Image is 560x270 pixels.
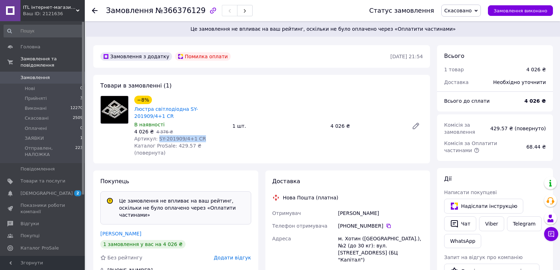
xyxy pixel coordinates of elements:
span: Це замовлення не впливає на ваш рейтинг, оскільки не було оплачено через «Оплатити частинами» [95,25,552,32]
span: Отправлен, НАЛОЖКА [25,145,75,158]
div: м. Хотин ([GEOGRAPHIC_DATA].), №2 (до 30 кг): вул. [STREET_ADDRESS] (БЦ "Капітал") [337,232,424,266]
span: 223 [75,145,83,158]
span: 0 [80,85,83,92]
div: −8% [134,96,152,104]
span: Нові [25,85,35,92]
a: [PERSON_NAME] [100,231,141,236]
span: Відгуки [20,221,39,227]
span: Замовлення [20,74,50,81]
div: 1 шт. [230,121,328,131]
div: 4 026 ₴ [328,121,406,131]
span: Телефон отримувача [272,223,328,229]
div: 68.44 ₴ [522,139,550,155]
button: Замовлення виконано [488,5,553,16]
a: Viber [479,216,504,231]
div: Замовлення з додатку [100,52,172,61]
button: Надіслати інструкцію [444,199,523,214]
span: Каталог ProSale [20,245,59,251]
div: Помилка оплати [175,52,231,61]
span: Показники роботи компанії [20,202,65,215]
div: [PERSON_NAME] [337,207,424,220]
span: 2 [74,190,81,196]
span: Оплачені [25,125,47,132]
span: Покупці [20,233,40,239]
a: Telegram [507,216,542,231]
span: 429.57 ₴ (повернуто) [490,126,546,131]
span: Без рейтингу [107,255,142,260]
span: Прийняті [25,95,47,102]
span: 4 376 ₴ [156,130,173,134]
span: Комісія за Оплатити частинами [444,140,497,153]
span: Товари в замовленні (1) [100,82,172,89]
input: Пошук [4,25,83,37]
span: Виконані [25,105,47,112]
span: Додати відгук [214,255,251,260]
span: Повідомлення [20,166,55,172]
div: Це замовлення не впливає на ваш рейтинг, оскільки не було оплачено через «Оплатити частинами» [116,197,248,218]
b: 4 026 ₴ [524,98,546,104]
span: ЗАЯВКИ [25,135,44,142]
span: Покупець [100,178,129,185]
span: Доставка [444,79,468,85]
span: 12270 [70,105,83,112]
span: 1 товар [444,67,464,72]
button: Чат з покупцем [544,227,558,241]
div: Ваш ID: 2121636 [23,11,85,17]
span: Головна [20,44,40,50]
span: Замовлення [106,6,153,15]
span: 0 [80,125,83,132]
span: Запит на відгук про компанію [444,254,523,260]
span: Адреса [272,236,291,241]
span: Товари та послуги [20,178,65,184]
button: Чат [444,216,476,231]
div: Нова Пошта (платна) [281,194,340,201]
div: 4 026 ₴ [526,66,546,73]
span: Дії [444,175,452,182]
span: ITL інтернет-магазин світильників та товарів для дому [23,4,76,11]
span: [DEMOGRAPHIC_DATA] [20,190,73,197]
span: 4 026 ₴ [134,129,154,134]
span: Артикул: SY-201909/4+1 CR [134,136,206,142]
span: 2509 [73,115,83,121]
span: Замовлення та повідомлення [20,56,85,68]
span: Доставка [272,178,300,185]
span: В наявності [134,122,165,127]
div: Статус замовлення [369,7,434,14]
time: [DATE] 21:54 [390,54,423,59]
span: 1 [80,135,83,142]
span: Скасовано [444,8,472,13]
span: 3 [80,95,83,102]
a: WhatsApp [444,234,481,248]
span: Комісія за замовлення [444,122,475,135]
div: 1 замовлення у вас на 4 026 ₴ [100,240,185,248]
div: Повернутися назад [92,7,98,14]
span: Отримувач [272,210,301,216]
a: Редагувати [409,119,423,133]
span: Всього до сплати [444,98,490,104]
span: Всього [444,53,464,59]
div: Необхідно уточнити [489,74,550,90]
span: Замовлення виконано [494,8,547,13]
div: [PHONE_NUMBER] [338,222,423,229]
span: Скасовані [25,115,49,121]
span: Каталог ProSale: 429.57 ₴ (повернута) [134,143,201,156]
a: Люстра світлодіодна SY-201909/4+1 CR [134,106,198,119]
span: №366376129 [155,6,206,15]
span: Написати покупцеві [444,190,497,195]
img: Люстра світлодіодна SY-201909/4+1 CR [101,96,128,124]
